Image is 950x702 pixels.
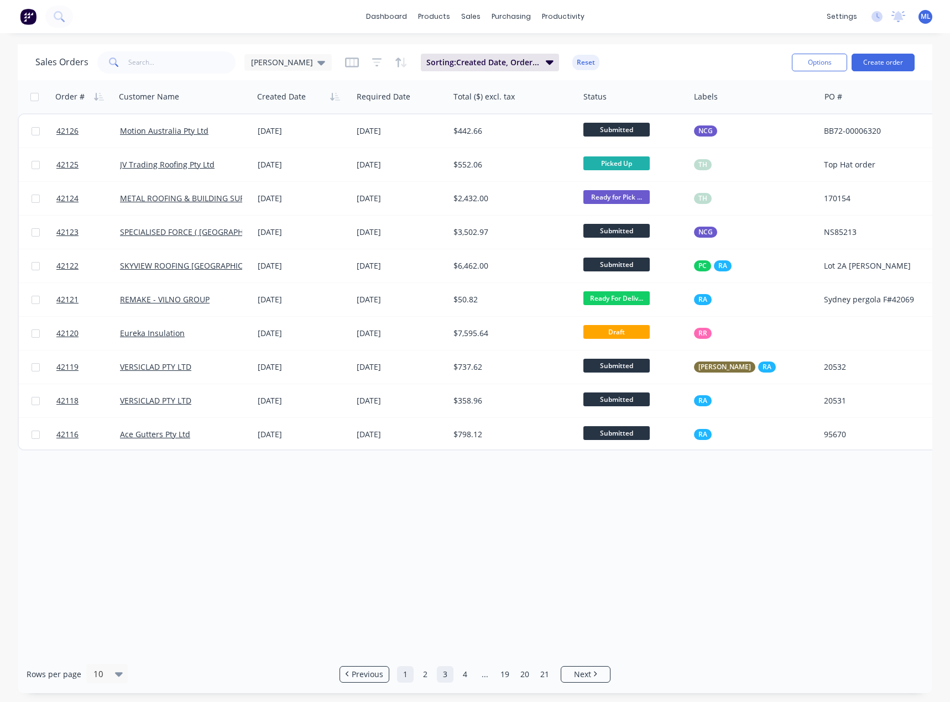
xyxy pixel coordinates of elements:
[453,159,568,170] div: $552.06
[698,159,707,170] span: TH
[921,12,931,22] span: ML
[583,392,650,406] span: Submitted
[257,91,306,102] div: Created Date
[56,227,79,238] span: 42123
[352,669,383,680] span: Previous
[258,328,348,339] div: [DATE]
[258,227,348,238] div: [DATE]
[583,359,650,373] span: Submitted
[437,666,453,683] a: Page 3 is your current page
[56,317,120,350] a: 42120
[128,51,236,74] input: Search...
[583,123,650,137] span: Submitted
[572,55,599,70] button: Reset
[56,362,79,373] span: 42119
[56,429,79,440] span: 42116
[536,666,553,683] a: Page 21
[694,429,712,440] button: RA
[56,182,120,215] a: 42124
[536,8,590,25] div: productivity
[453,227,568,238] div: $3,502.97
[824,91,842,102] div: PO #
[56,260,79,271] span: 42122
[694,227,717,238] button: NCG
[35,57,88,67] h1: Sales Orders
[258,260,348,271] div: [DATE]
[453,328,568,339] div: $7,595.64
[694,260,732,271] button: PCRA
[357,429,445,440] div: [DATE]
[583,291,650,305] span: Ready For Deliv...
[258,159,348,170] div: [DATE]
[477,666,493,683] a: Jump forward
[120,260,281,271] a: SKYVIEW ROOFING [GEOGRAPHIC_DATA] P/L
[698,328,707,339] span: RR
[27,669,81,680] span: Rows per page
[698,294,707,305] span: RA
[56,384,120,417] a: 42118
[497,666,513,683] a: Page 19
[583,156,650,170] span: Picked Up
[694,193,712,204] button: TH
[453,260,568,271] div: $6,462.00
[698,429,707,440] span: RA
[456,8,486,25] div: sales
[516,666,533,683] a: Page 20
[413,8,456,25] div: products
[824,159,930,170] div: Top Hat order
[694,294,712,305] button: RA
[56,216,120,249] a: 42123
[56,395,79,406] span: 42118
[357,125,445,137] div: [DATE]
[258,395,348,406] div: [DATE]
[56,249,120,282] a: 42122
[824,429,930,440] div: 95670
[574,669,591,680] span: Next
[421,54,559,71] button: Sorting:Created Date, Order #
[56,148,120,181] a: 42125
[357,91,410,102] div: Required Date
[457,666,473,683] a: Page 4
[357,260,445,271] div: [DATE]
[718,260,727,271] span: RA
[56,159,79,170] span: 42125
[698,260,707,271] span: PC
[852,54,915,71] button: Create order
[453,362,568,373] div: $737.62
[583,190,650,204] span: Ready for Pick ...
[340,669,389,680] a: Previous page
[824,362,930,373] div: 20532
[120,294,210,305] a: REMAKE - VILNO GROUP
[694,395,712,406] button: RA
[824,294,930,305] div: Sydney pergola F#42069
[824,193,930,204] div: 170154
[56,125,79,137] span: 42126
[453,429,568,440] div: $798.12
[120,125,208,136] a: Motion Australia Pty Ltd
[120,395,191,406] a: VERSICLAD PTY LTD
[763,362,771,373] span: RA
[258,294,348,305] div: [DATE]
[694,328,712,339] button: RR
[694,125,717,137] button: NCG
[824,395,930,406] div: 20531
[55,91,85,102] div: Order #
[583,91,607,102] div: Status
[361,8,413,25] a: dashboard
[583,325,650,339] span: Draft
[56,294,79,305] span: 42121
[251,56,313,68] span: [PERSON_NAME]
[824,125,930,137] div: BB72-00006320
[426,57,539,68] span: Sorting: Created Date, Order #
[698,193,707,204] span: TH
[453,91,515,102] div: Total ($) excl. tax
[486,8,536,25] div: purchasing
[453,125,568,137] div: $442.66
[357,328,445,339] div: [DATE]
[583,426,650,440] span: Submitted
[335,666,615,683] ul: Pagination
[357,294,445,305] div: [DATE]
[417,666,434,683] a: Page 2
[792,54,847,71] button: Options
[583,258,650,271] span: Submitted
